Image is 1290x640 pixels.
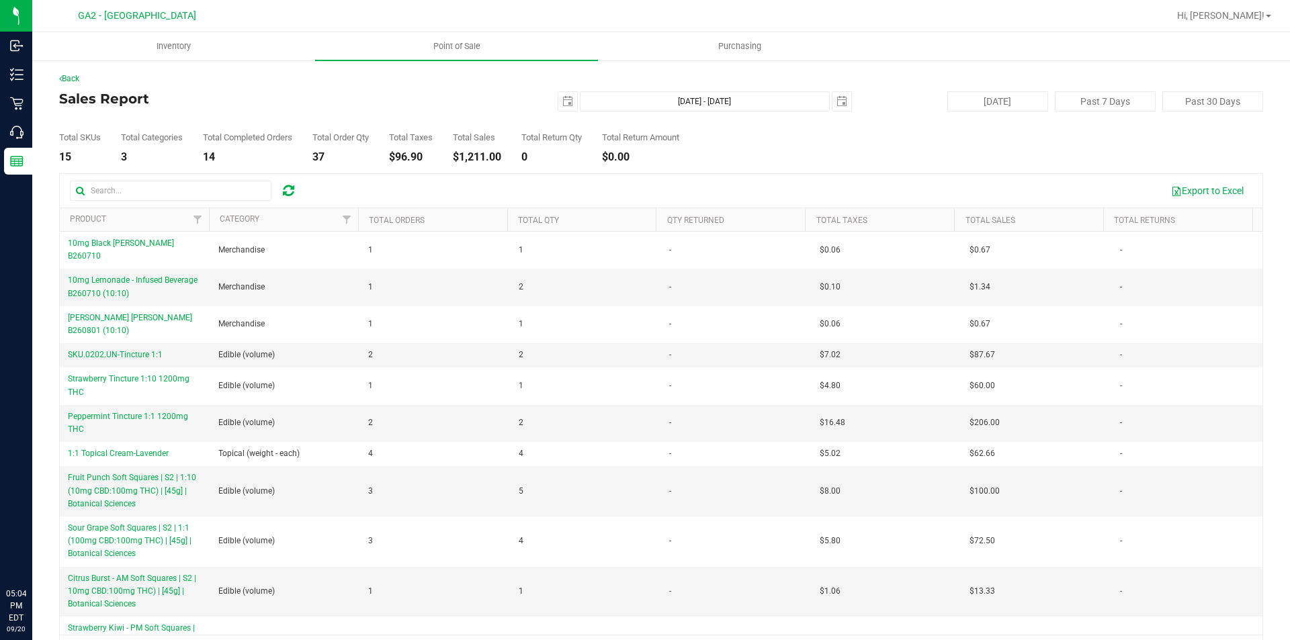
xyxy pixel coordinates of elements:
span: $5.02 [820,447,841,460]
inline-svg: Call Center [10,126,24,139]
span: $87.67 [970,349,995,361]
span: $1.06 [820,585,841,598]
span: Point of Sale [415,40,499,52]
span: 10mg Lemonade - Infused Beverage B260710 (10:10) [68,275,198,298]
a: Total Taxes [816,216,867,225]
div: Total Return Qty [521,133,582,142]
a: Total Returns [1114,216,1175,225]
inline-svg: Inbound [10,39,24,52]
span: - [1120,416,1122,429]
span: - [1120,244,1122,257]
span: - [669,349,671,361]
a: Inventory [32,32,315,60]
span: Citrus Burst - AM Soft Squares | S2 | 10mg CBD:100mg THC) | [45g] | Botanical Sciences [68,574,196,608]
span: $0.06 [820,244,841,257]
span: - [1120,447,1122,460]
a: Category [220,214,259,224]
span: Edible (volume) [218,416,275,429]
p: 09/20 [6,624,26,634]
span: 1 [368,379,373,392]
span: Topical (weight - each) [218,447,300,460]
div: 3 [121,152,183,163]
span: $0.67 [970,318,990,330]
span: 10mg Black [PERSON_NAME] B260710 [68,238,174,261]
span: - [1120,349,1122,361]
span: Purchasing [700,40,779,52]
span: 1 [368,281,373,293]
div: 14 [203,152,292,163]
span: 1:1 Topical Cream-Lavender [68,449,169,458]
div: Total Sales [453,133,501,142]
span: - [669,318,671,330]
span: - [1120,379,1122,392]
span: 4 [368,447,373,460]
span: 5 [519,485,523,498]
inline-svg: Retail [10,97,24,110]
span: Edible (volume) [218,485,275,498]
button: Export to Excel [1162,179,1252,202]
a: Total Sales [965,216,1015,225]
span: 2 [368,416,373,429]
div: $1,211.00 [453,152,501,163]
span: Edible (volume) [218,349,275,361]
span: - [1120,485,1122,498]
span: Peppermint Tincture 1:1 1200mg THC [68,412,188,434]
span: - [669,416,671,429]
h4: Sales Report [59,91,460,106]
span: Sour Grape Soft Squares | S2 | 1:1 (100mg CBD:100mg THC) | [45g] | Botanical Sciences [68,523,191,558]
iframe: Resource center [13,533,54,573]
span: 3 [368,535,373,547]
span: $7.02 [820,349,841,361]
span: 1 [368,585,373,598]
div: Total Return Amount [602,133,679,142]
span: 2 [519,281,523,293]
button: Past 7 Days [1055,91,1156,111]
span: 1 [519,379,523,392]
span: - [669,585,671,598]
span: $0.67 [970,244,990,257]
span: 2 [368,349,373,361]
span: - [669,485,671,498]
a: Filter [336,208,358,231]
span: $13.33 [970,585,995,598]
div: 0 [521,152,582,163]
span: $72.50 [970,535,995,547]
span: 3 [368,485,373,498]
inline-svg: Inventory [10,68,24,81]
span: 1 [519,318,523,330]
span: 1 [368,318,373,330]
span: 4 [519,447,523,460]
span: - [1120,585,1122,598]
div: Total SKUs [59,133,101,142]
span: - [1120,535,1122,547]
span: Edible (volume) [218,585,275,598]
span: 1 [368,244,373,257]
span: $206.00 [970,416,1000,429]
span: - [669,244,671,257]
span: [PERSON_NAME] [PERSON_NAME] B260801 (10:10) [68,313,192,335]
span: 1 [519,585,523,598]
span: Merchandise [218,318,265,330]
input: Search... [70,181,271,201]
span: 4 [519,535,523,547]
span: $0.06 [820,318,841,330]
span: Edible (volume) [218,535,275,547]
div: Total Categories [121,133,183,142]
span: Strawberry Tincture 1:10 1200mg THC [68,374,189,396]
div: Total Completed Orders [203,133,292,142]
span: - [669,447,671,460]
span: - [669,535,671,547]
span: - [1120,281,1122,293]
span: $5.80 [820,535,841,547]
span: $4.80 [820,379,841,392]
button: Past 30 Days [1162,91,1263,111]
span: 2 [519,349,523,361]
a: Total Orders [369,216,425,225]
a: Product [70,214,106,224]
span: $0.10 [820,281,841,293]
div: $0.00 [602,152,679,163]
a: Purchasing [598,32,881,60]
a: Qty Returned [667,216,724,225]
span: Inventory [138,40,209,52]
span: Hi, [PERSON_NAME]! [1177,10,1264,21]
